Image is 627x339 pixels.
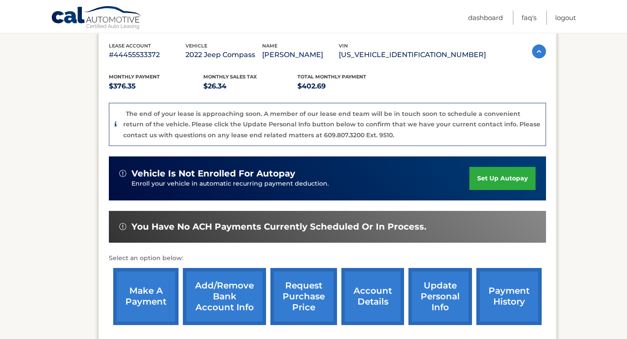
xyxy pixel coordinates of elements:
[532,44,546,58] img: accordion-active.svg
[555,10,576,25] a: Logout
[131,221,426,232] span: You have no ACH payments currently scheduled or in process.
[408,268,472,325] a: update personal info
[119,223,126,230] img: alert-white.svg
[131,168,295,179] span: vehicle is not enrolled for autopay
[185,49,262,61] p: 2022 Jeep Compass
[131,179,469,189] p: Enroll your vehicle in automatic recurring payment deduction.
[109,43,151,49] span: lease account
[262,49,339,61] p: [PERSON_NAME]
[297,80,392,92] p: $402.69
[109,80,203,92] p: $376.35
[109,49,185,61] p: #44455533372
[203,80,298,92] p: $26.34
[119,170,126,177] img: alert-white.svg
[51,6,142,31] a: Cal Automotive
[262,43,277,49] span: name
[341,268,404,325] a: account details
[123,110,540,139] p: The end of your lease is approaching soon. A member of our lease end team will be in touch soon t...
[113,268,179,325] a: make a payment
[339,49,486,61] p: [US_VEHICLE_IDENTIFICATION_NUMBER]
[109,253,546,264] p: Select an option below:
[185,43,207,49] span: vehicle
[183,268,266,325] a: Add/Remove bank account info
[297,74,366,80] span: Total Monthly Payment
[476,268,542,325] a: payment history
[203,74,257,80] span: Monthly sales Tax
[270,268,337,325] a: request purchase price
[468,10,503,25] a: Dashboard
[469,167,536,190] a: set up autopay
[339,43,348,49] span: vin
[522,10,536,25] a: FAQ's
[109,74,160,80] span: Monthly Payment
